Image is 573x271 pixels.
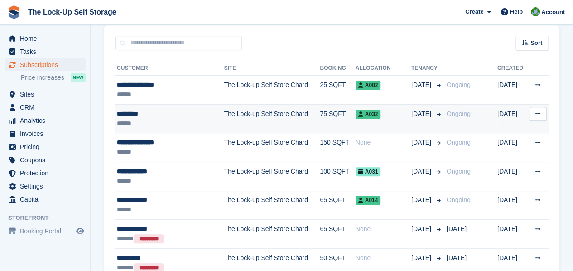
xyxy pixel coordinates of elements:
[5,58,86,71] a: menu
[447,139,471,146] span: Ongoing
[497,61,527,76] th: Created
[5,45,86,58] a: menu
[320,76,355,105] td: 25 SQFT
[447,110,471,117] span: Ongoing
[411,80,433,90] span: [DATE]
[21,73,64,82] span: Price increases
[411,138,433,147] span: [DATE]
[5,154,86,166] a: menu
[71,73,86,82] div: NEW
[20,180,74,193] span: Settings
[5,193,86,206] a: menu
[115,61,224,76] th: Customer
[411,61,443,76] th: Tenancy
[320,61,355,76] th: Booking
[7,5,21,19] img: stora-icon-8386f47178a22dfd0bd8f6a31ec36ba5ce8667c1dd55bd0f319d3a0aa187defe.svg
[5,127,86,140] a: menu
[356,196,381,205] span: A014
[497,191,527,220] td: [DATE]
[531,7,540,16] img: Andrew Beer
[5,167,86,179] a: menu
[5,140,86,153] a: menu
[224,104,320,133] td: The Lock-up Self Store Chard
[356,138,411,147] div: None
[20,45,74,58] span: Tasks
[356,110,381,119] span: A032
[20,101,74,114] span: CRM
[320,104,355,133] td: 75 SQFT
[465,7,483,16] span: Create
[8,213,90,223] span: Storefront
[356,224,411,234] div: None
[447,225,467,232] span: [DATE]
[5,32,86,45] a: menu
[5,180,86,193] a: menu
[20,154,74,166] span: Coupons
[497,76,527,105] td: [DATE]
[320,191,355,220] td: 65 SQFT
[20,127,74,140] span: Invoices
[447,168,471,175] span: Ongoing
[411,109,433,119] span: [DATE]
[224,133,320,162] td: The Lock-up Self Store Chard
[75,226,86,237] a: Preview store
[20,58,74,71] span: Subscriptions
[497,220,527,249] td: [DATE]
[20,32,74,45] span: Home
[320,220,355,249] td: 65 SQFT
[497,133,527,162] td: [DATE]
[20,114,74,127] span: Analytics
[411,253,433,263] span: [DATE]
[21,73,86,82] a: Price increases NEW
[411,167,433,176] span: [DATE]
[411,224,433,234] span: [DATE]
[24,5,120,19] a: The Lock-Up Self Storage
[510,7,523,16] span: Help
[447,81,471,88] span: Ongoing
[356,253,411,263] div: None
[497,162,527,191] td: [DATE]
[224,162,320,191] td: The Lock-up Self Store Chard
[411,195,433,205] span: [DATE]
[5,88,86,101] a: menu
[497,104,527,133] td: [DATE]
[447,196,471,203] span: Ongoing
[224,76,320,105] td: The Lock-up Self Store Chard
[20,225,74,237] span: Booking Portal
[541,8,565,17] span: Account
[447,254,467,261] span: [DATE]
[20,193,74,206] span: Capital
[356,81,381,90] span: A002
[20,167,74,179] span: Protection
[5,114,86,127] a: menu
[5,101,86,114] a: menu
[320,133,355,162] td: 150 SQFT
[20,88,74,101] span: Sites
[224,220,320,249] td: The Lock-up Self Store Chard
[320,162,355,191] td: 100 SQFT
[356,167,381,176] span: A031
[224,61,320,76] th: Site
[20,140,74,153] span: Pricing
[5,225,86,237] a: menu
[224,191,320,220] td: The Lock-up Self Store Chard
[356,61,411,76] th: Allocation
[530,39,542,48] span: Sort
